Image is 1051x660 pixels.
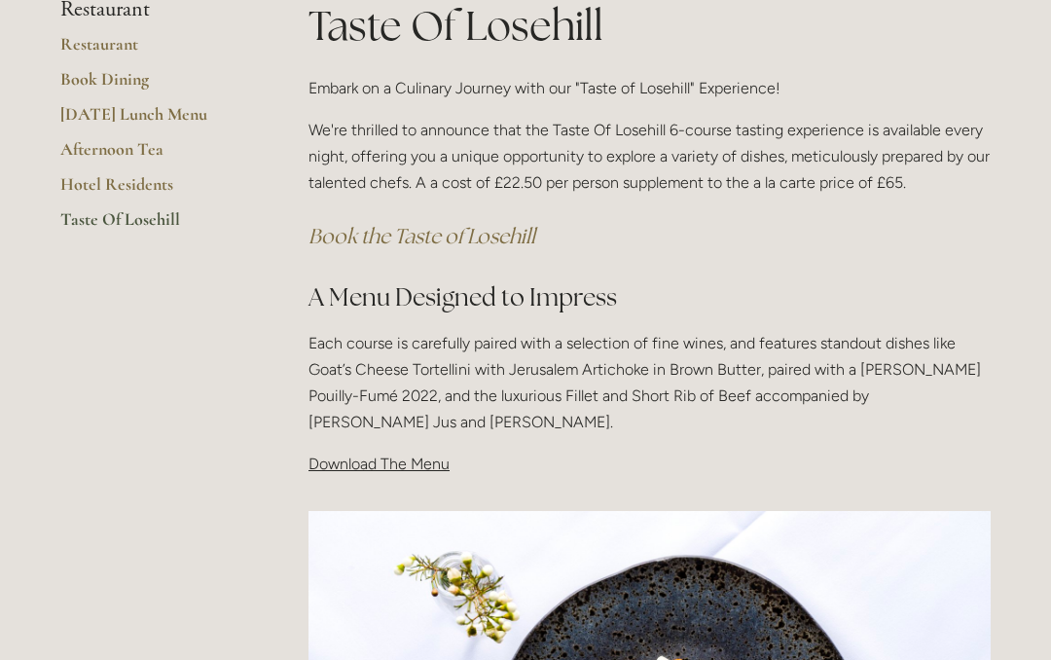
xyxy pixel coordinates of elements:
[60,173,246,208] a: Hotel Residents
[308,75,991,101] p: Embark on a Culinary Journey with our "Taste of Losehill" Experience!
[308,330,991,436] p: Each course is carefully paired with a selection of fine wines, and features standout dishes like...
[60,208,246,243] a: Taste Of Losehill
[60,103,246,138] a: [DATE] Lunch Menu
[308,280,991,314] h2: A Menu Designed to Impress
[60,33,246,68] a: Restaurant
[60,68,246,103] a: Book Dining
[308,223,535,249] a: Book the Taste of Losehill
[60,138,246,173] a: Afternoon Tea
[308,455,450,473] span: Download The Menu
[308,117,991,197] p: We're thrilled to announce that the Taste Of Losehill 6-course tasting experience is available ev...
